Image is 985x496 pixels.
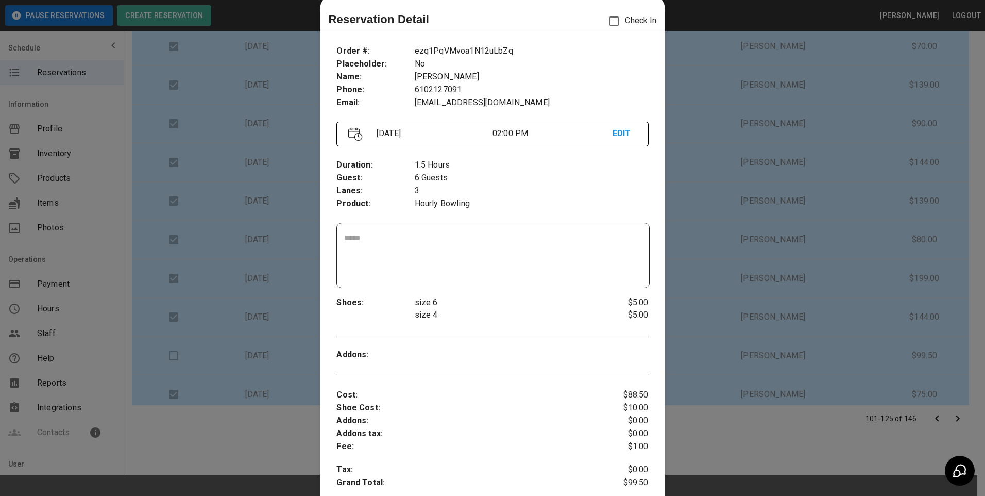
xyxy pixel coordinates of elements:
[415,197,649,210] p: Hourly Bowling
[603,10,656,32] p: Check In
[415,45,649,58] p: ezq1PqVMvoa1N12uLbZq
[336,440,596,453] p: Fee :
[336,71,414,84] p: Name :
[597,402,649,415] p: $10.00
[597,476,649,492] p: $99.50
[336,159,414,172] p: Duration :
[336,58,414,71] p: Placeholder :
[348,127,363,141] img: Vector
[597,440,649,453] p: $1.00
[336,464,596,476] p: Tax :
[372,127,492,140] p: [DATE]
[336,389,596,402] p: Cost :
[336,427,596,440] p: Addons tax :
[336,84,414,96] p: Phone :
[336,185,414,197] p: Lanes :
[597,389,649,402] p: $88.50
[597,296,649,309] p: $5.00
[336,415,596,427] p: Addons :
[415,172,649,185] p: 6 Guests
[597,427,649,440] p: $0.00
[336,197,414,210] p: Product :
[415,309,597,321] p: size 4
[336,45,414,58] p: Order # :
[597,309,649,321] p: $5.00
[415,296,597,309] p: size 6
[336,476,596,492] p: Grand Total :
[336,349,414,361] p: Addons :
[415,96,649,109] p: [EMAIL_ADDRESS][DOMAIN_NAME]
[415,58,649,71] p: No
[492,127,613,140] p: 02:00 PM
[613,127,637,140] p: EDIT
[415,84,649,96] p: 6102127091
[597,464,649,476] p: $0.00
[336,402,596,415] p: Shoe Cost :
[336,296,414,309] p: Shoes :
[415,71,649,84] p: [PERSON_NAME]
[597,415,649,427] p: $0.00
[415,185,649,197] p: 3
[336,172,414,185] p: Guest :
[328,11,429,28] p: Reservation Detail
[336,96,414,109] p: Email :
[415,159,649,172] p: 1.5 Hours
